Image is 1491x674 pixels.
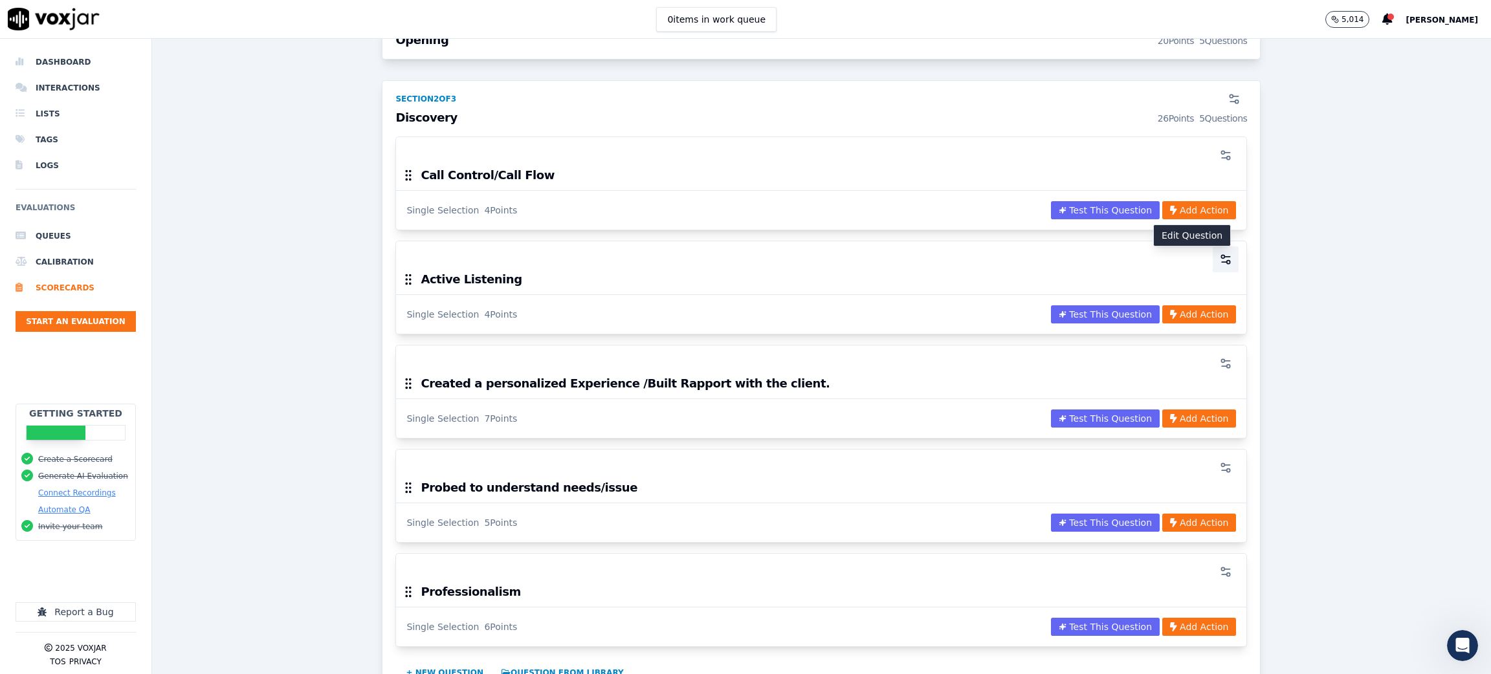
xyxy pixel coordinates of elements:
[38,454,113,464] button: Create a Scorecard
[484,204,517,217] div: 4 Points
[406,204,479,217] div: Single Selection
[16,249,136,275] a: Calibration
[1162,409,1236,428] button: Add Action
[55,643,106,653] p: 2025 Voxjar
[1325,11,1369,28] button: 5,014
[1051,618,1160,636] button: Test This Question
[421,274,522,285] h3: Active Listening
[421,169,554,181] h3: Call Control/Call Flow
[1447,630,1478,661] iframe: Intercom live chat
[1162,201,1236,219] button: Add Action
[406,620,479,633] div: Single Selection
[406,308,479,321] div: Single Selection
[16,527,430,541] div: Did this answer your question?
[38,505,90,515] button: Automate QA
[16,127,136,153] a: Tags
[484,516,517,529] div: 5 Points
[406,412,479,425] div: Single Selection
[16,275,136,301] a: Scorecards
[16,101,136,127] a: Lists
[1325,11,1382,28] button: 5,014
[38,521,102,532] button: Invite your team
[395,112,1247,125] h3: Discovery
[8,5,33,30] button: go back
[16,223,136,249] a: Queues
[38,488,116,498] button: Connect Recordings
[16,602,136,622] button: Report a Bug
[50,657,65,667] button: TOS
[8,8,100,30] img: voxjar logo
[389,5,414,30] button: Collapse window
[247,540,265,566] span: 😃
[1406,16,1478,25] span: [PERSON_NAME]
[395,34,1247,47] h3: Opening
[1162,305,1236,323] button: Add Action
[656,7,777,32] button: 0items in work queue
[1162,618,1236,636] button: Add Action
[1342,14,1364,25] p: 5,014
[1162,514,1236,532] button: Add Action
[29,407,122,420] h2: Getting Started
[16,311,136,332] button: Start an Evaluation
[38,471,128,481] button: Generate AI Evaluation
[16,200,136,223] h6: Evaluations
[414,5,437,28] div: Close
[406,516,479,529] div: Single Selection
[1199,112,1247,125] div: 5 Questions
[1051,409,1160,428] button: Test This Question
[395,94,456,104] div: Section 2 of 3
[16,75,136,101] a: Interactions
[1051,201,1160,219] button: Test This Question
[421,586,520,598] h3: Professionalism
[1199,34,1247,47] div: 5 Questions
[1162,229,1222,242] p: Edit Question
[179,540,198,566] span: 😞
[171,582,274,592] a: Open in help center
[1051,514,1160,532] button: Test This Question
[1051,305,1160,323] button: Test This Question
[484,308,517,321] div: 4 Points
[213,540,232,566] span: 😐
[1158,34,1194,47] div: 20 Points
[239,540,273,566] span: smiley reaction
[1158,112,1194,125] div: 26 Points
[16,153,136,179] a: Logs
[206,540,239,566] span: neutral face reaction
[16,49,136,75] a: Dashboard
[421,378,830,389] h3: Created a personalized Experience /Built Rapport with the client.
[421,482,637,494] h3: Probed to understand needs/issue
[484,412,517,425] div: 7 Points
[484,620,517,633] div: 6 Points
[172,540,206,566] span: disappointed reaction
[69,657,102,667] button: Privacy
[1406,12,1491,27] button: [PERSON_NAME]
